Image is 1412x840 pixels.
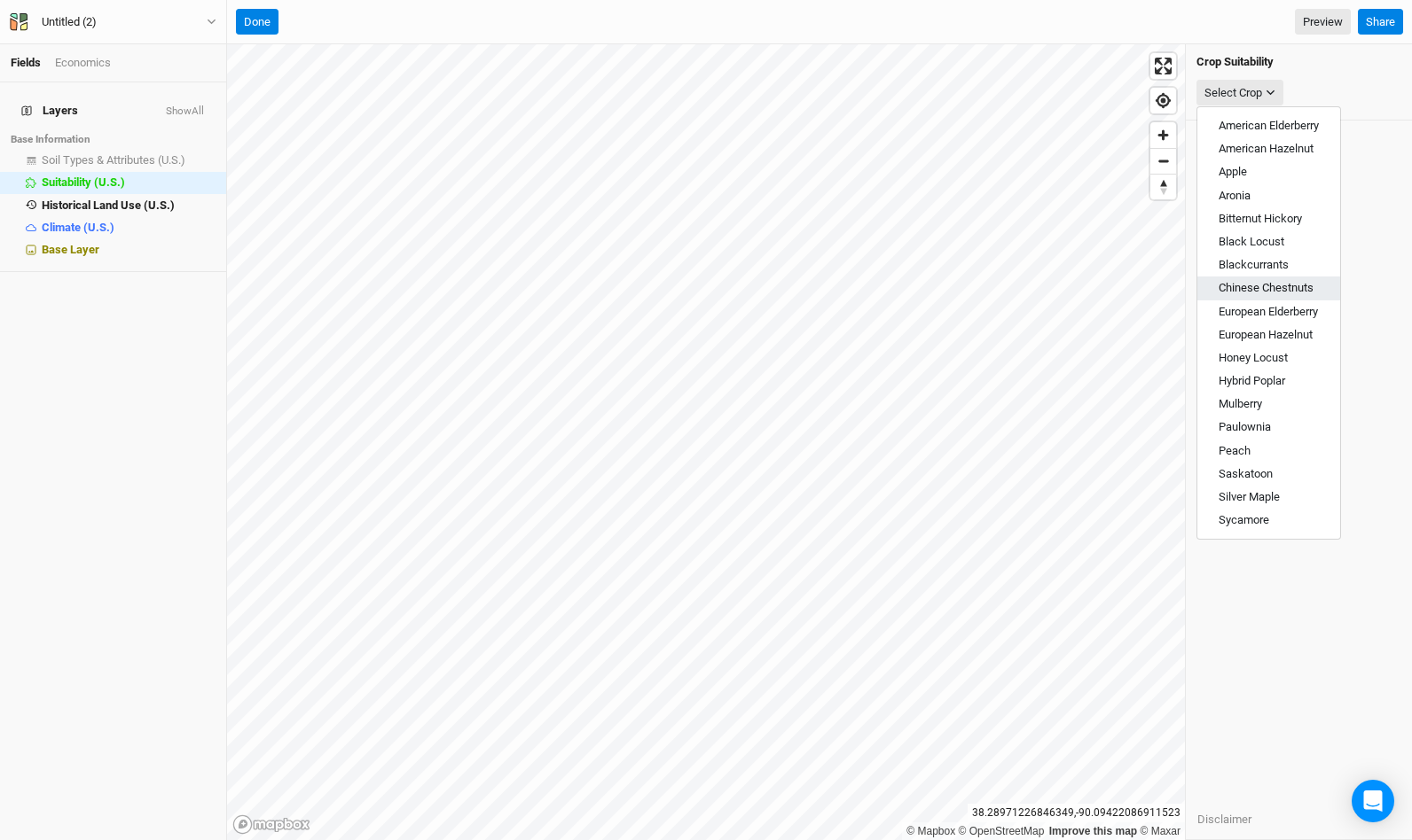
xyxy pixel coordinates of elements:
[42,175,216,190] div: Suitability (U.S.)
[227,44,1185,840] canvas: Map
[906,825,955,837] a: Mapbox
[1140,825,1181,837] a: Maxar
[42,221,216,235] div: Climate (U.S.)
[1219,513,1269,526] span: Sycamore
[42,13,97,31] div: Untitled (2)
[1219,235,1284,248] span: Black Locust
[1219,420,1271,433] span: Paulownia
[42,221,114,234] span: Climate (U.S.)
[1196,80,1283,106] button: Select Crop
[1219,467,1273,480] span: Saskatoon
[9,12,217,32] button: Untitled (2)
[1219,258,1289,271] span: Blackcurrants
[1049,825,1137,837] a: Improve this map
[1150,174,1176,199] button: Reset bearing to north
[1150,148,1176,174] button: Zoom out
[1204,84,1262,102] div: Select Crop
[1219,444,1251,457] span: Peach
[1295,9,1351,35] a: Preview
[1219,374,1285,387] span: Hybrid Poplar
[42,153,216,167] div: Soil Types & Attributes (U.S.)
[1219,165,1247,178] span: Apple
[165,105,205,118] button: ShowAll
[1219,142,1314,155] span: American Hazelnut
[1219,305,1318,318] span: European Elderberry
[42,153,185,167] span: Soil Types & Attributes (U.S.)
[1219,212,1302,225] span: Bitternut Hickory
[1150,175,1176,199] span: Reset bearing to north
[1352,780,1394,822] div: Open Intercom Messenger
[42,243,99,256] span: Base Layer
[236,9,278,35] button: Done
[55,55,111,71] div: Economics
[1150,88,1176,113] button: Find my location
[1219,351,1288,364] span: Honey Locust
[1219,119,1319,132] span: American Elderberry
[1196,55,1401,69] h4: Crop Suitability
[1150,53,1176,79] button: Enter fullscreen
[1358,9,1403,35] button: Share
[42,243,216,257] div: Base Layer
[1219,328,1313,341] span: European Hazelnut
[968,804,1185,822] div: 38.28971226846349 , -90.09422086911523
[232,814,310,835] a: Mapbox logo
[42,175,125,189] span: Suitability (U.S.)
[21,104,78,118] span: Layers
[959,825,1045,837] a: OpenStreetMap
[1150,149,1176,174] span: Zoom out
[1150,122,1176,148] button: Zoom in
[1219,490,1280,503] span: Silver Maple
[42,198,175,212] span: Historical Land Use (U.S.)
[11,56,41,69] a: Fields
[1219,397,1262,410] span: Mulberry
[42,198,216,213] div: Historical Land Use (U.S.)
[1219,281,1314,294] span: Chinese Chestnuts
[1196,810,1252,829] button: Disclaimer
[1219,189,1251,202] span: Aronia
